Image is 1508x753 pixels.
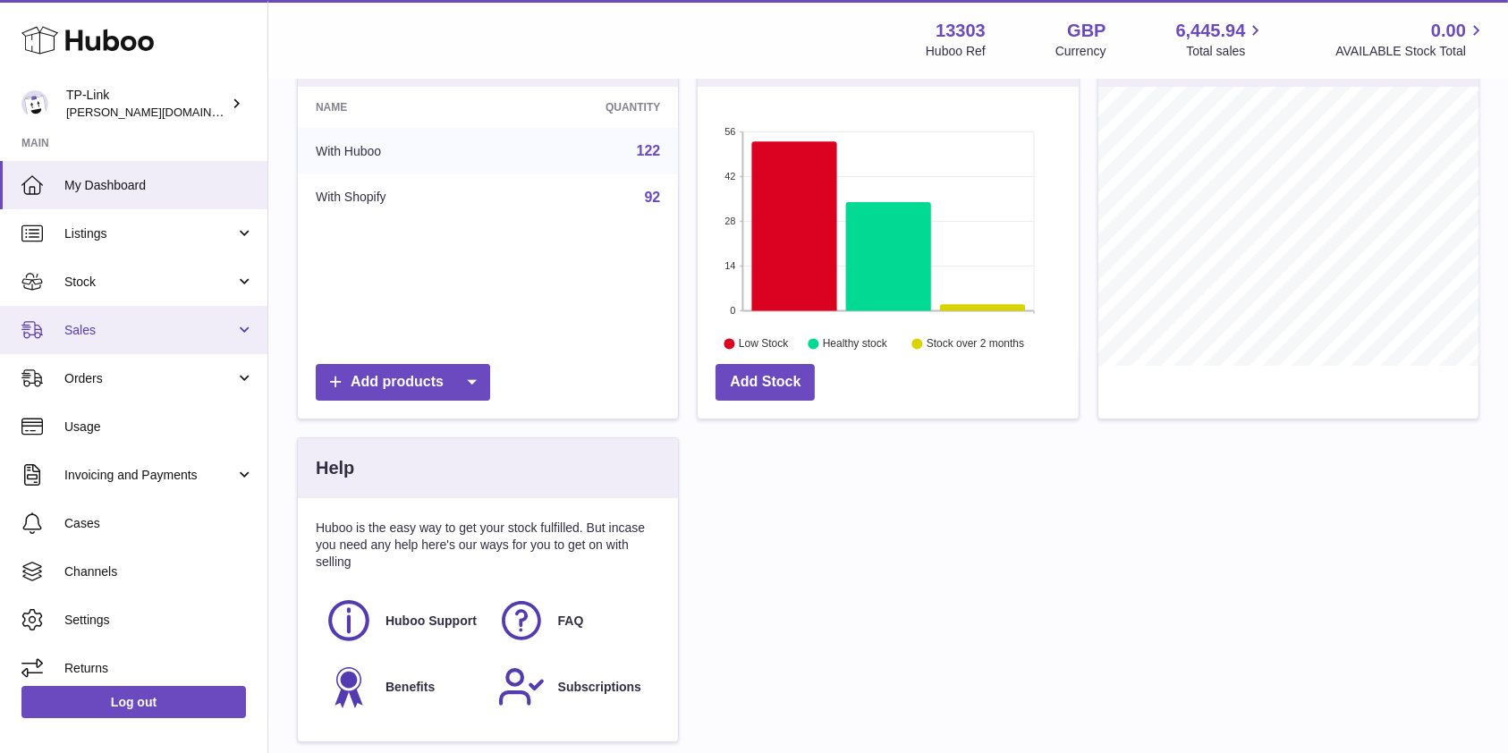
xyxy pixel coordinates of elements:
[725,171,736,182] text: 42
[64,370,235,387] span: Orders
[503,87,678,128] th: Quantity
[64,274,235,291] span: Stock
[1067,19,1106,43] strong: GBP
[1176,19,1267,60] a: 6,445.94 Total sales
[66,87,227,121] div: TP-Link
[325,663,479,711] a: Benefits
[725,216,736,226] text: 28
[1335,19,1487,60] a: 0.00 AVAILABLE Stock Total
[637,143,661,158] a: 122
[558,613,584,630] span: FAQ
[1335,43,1487,60] span: AVAILABLE Stock Total
[497,596,652,645] a: FAQ
[316,364,490,401] a: Add products
[385,679,435,696] span: Benefits
[325,596,479,645] a: Huboo Support
[64,660,254,677] span: Returns
[385,613,477,630] span: Huboo Support
[64,515,254,532] span: Cases
[316,520,660,571] p: Huboo is the easy way to get your stock fulfilled. But incase you need any help here's our ways f...
[927,337,1024,350] text: Stock over 2 months
[64,225,235,242] span: Listings
[1055,43,1106,60] div: Currency
[64,322,235,339] span: Sales
[64,467,235,484] span: Invoicing and Payments
[716,364,815,401] a: Add Stock
[725,126,736,137] text: 56
[725,260,736,271] text: 14
[739,337,789,350] text: Low Stock
[298,87,503,128] th: Name
[64,612,254,629] span: Settings
[1186,43,1266,60] span: Total sales
[66,105,452,119] span: [PERSON_NAME][DOMAIN_NAME][EMAIL_ADDRESS][DOMAIN_NAME]
[936,19,986,43] strong: 13303
[64,177,254,194] span: My Dashboard
[298,174,503,221] td: With Shopify
[1176,19,1246,43] span: 6,445.94
[645,190,661,205] a: 92
[298,128,503,174] td: With Huboo
[823,337,888,350] text: Healthy stock
[21,90,48,117] img: susie.li@tp-link.com
[316,456,354,480] h3: Help
[497,663,652,711] a: Subscriptions
[926,43,986,60] div: Huboo Ref
[731,305,736,316] text: 0
[64,419,254,436] span: Usage
[558,679,641,696] span: Subscriptions
[1431,19,1466,43] span: 0.00
[64,563,254,580] span: Channels
[21,686,246,718] a: Log out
